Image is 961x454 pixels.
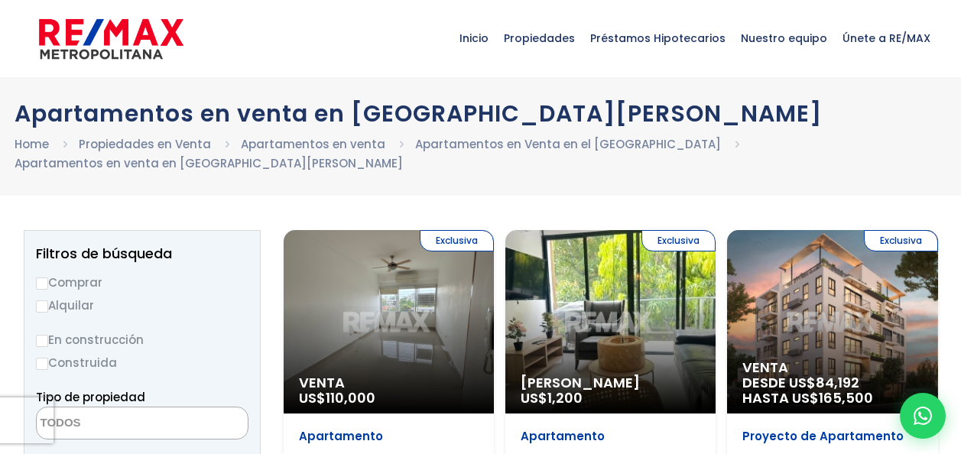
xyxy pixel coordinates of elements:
li: Apartamentos en venta en [GEOGRAPHIC_DATA][PERSON_NAME] [15,154,403,173]
span: Venta [742,360,922,375]
h2: Filtros de búsqueda [36,246,248,261]
img: remax-metropolitana-logo [39,16,183,62]
label: En construcción [36,330,248,349]
span: Exclusiva [420,230,494,251]
a: Apartamentos en Venta en el [GEOGRAPHIC_DATA] [415,136,721,152]
span: Propiedades [496,15,583,61]
a: Home [15,136,49,152]
input: Comprar [36,277,48,290]
p: Proyecto de Apartamento [742,429,922,444]
span: US$ [299,388,375,407]
span: 110,000 [326,388,375,407]
span: Tipo de propiedad [36,389,145,405]
span: [PERSON_NAME] [521,375,700,391]
label: Construida [36,353,248,372]
span: Exclusiva [864,230,938,251]
label: Alquilar [36,296,248,315]
label: Comprar [36,273,248,292]
span: Nuestro equipo [733,15,835,61]
a: Propiedades en Venta [79,136,211,152]
input: En construcción [36,335,48,347]
input: Construida [36,358,48,370]
span: Exclusiva [641,230,716,251]
p: Apartamento [299,429,479,444]
span: Únete a RE/MAX [835,15,938,61]
textarea: Search [37,407,185,440]
span: Préstamos Hipotecarios [583,15,733,61]
h1: Apartamentos en venta en [GEOGRAPHIC_DATA][PERSON_NAME] [15,100,947,127]
p: Apartamento [521,429,700,444]
span: 1,200 [547,388,583,407]
input: Alquilar [36,300,48,313]
span: 84,192 [816,373,859,392]
span: Inicio [452,15,496,61]
span: HASTA US$ [742,391,922,406]
a: Apartamentos en venta [241,136,385,152]
span: US$ [521,388,583,407]
span: 165,500 [819,388,873,407]
span: DESDE US$ [742,375,922,406]
span: Venta [299,375,479,391]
